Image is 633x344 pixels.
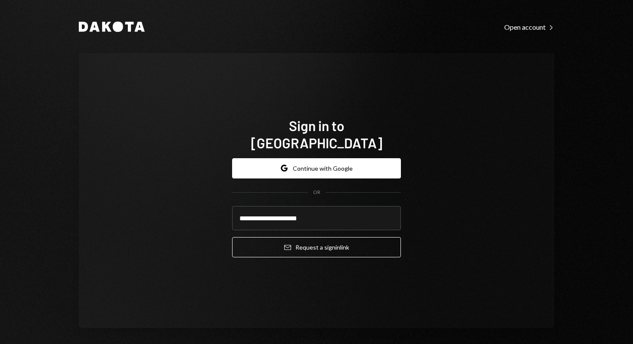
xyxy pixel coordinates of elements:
[504,23,554,31] div: Open account
[232,237,401,257] button: Request a signinlink
[313,189,320,196] div: OR
[232,117,401,151] h1: Sign in to [GEOGRAPHIC_DATA]
[232,158,401,178] button: Continue with Google
[504,22,554,31] a: Open account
